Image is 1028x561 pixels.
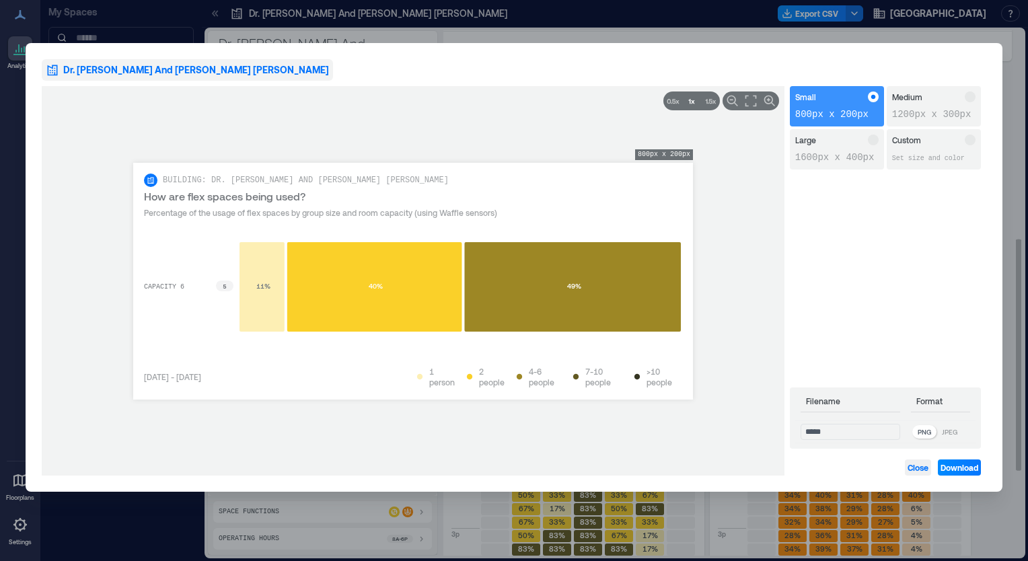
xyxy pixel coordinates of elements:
[42,59,333,81] button: Dr. [PERSON_NAME] And [PERSON_NAME] [PERSON_NAME]
[942,426,957,437] p: JPEG
[941,462,978,473] span: Download
[905,459,931,476] button: Close
[795,151,879,164] p: 1600px x 400px
[938,459,981,476] button: Download
[892,108,976,121] p: 1200px x 300px
[801,396,900,412] p: Filename
[795,108,879,121] p: 800px x 200px
[911,396,970,412] p: Format
[529,365,561,389] span: 4-6 people
[256,282,270,290] text: 11 %
[567,282,581,290] text: 49 %
[144,187,305,206] span: How are flex spaces being used?
[144,283,184,291] text: CAPACITY 6
[163,174,449,187] span: BUILDING: DR. [PERSON_NAME] AND [PERSON_NAME] [PERSON_NAME]
[647,365,680,389] span: >10 people
[795,91,816,102] p: Small
[892,153,976,164] p: Set size and color
[918,426,931,437] p: PNG
[795,135,816,145] p: Large
[369,282,383,290] text: 40 %
[479,365,505,389] span: 2 people
[892,91,922,102] p: Medium
[63,63,329,77] span: Dr. [PERSON_NAME] And [PERSON_NAME] [PERSON_NAME]
[908,462,928,473] span: Close
[585,365,622,389] span: 7-10 people
[638,149,690,160] p: 800px x 200px
[429,365,455,389] span: 1 person
[144,206,497,219] span: Percentage of the usage of flex spaces by group size and room capacity (using Waffle sensors)
[144,370,201,383] span: [DATE] - [DATE]
[892,135,921,145] p: Custom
